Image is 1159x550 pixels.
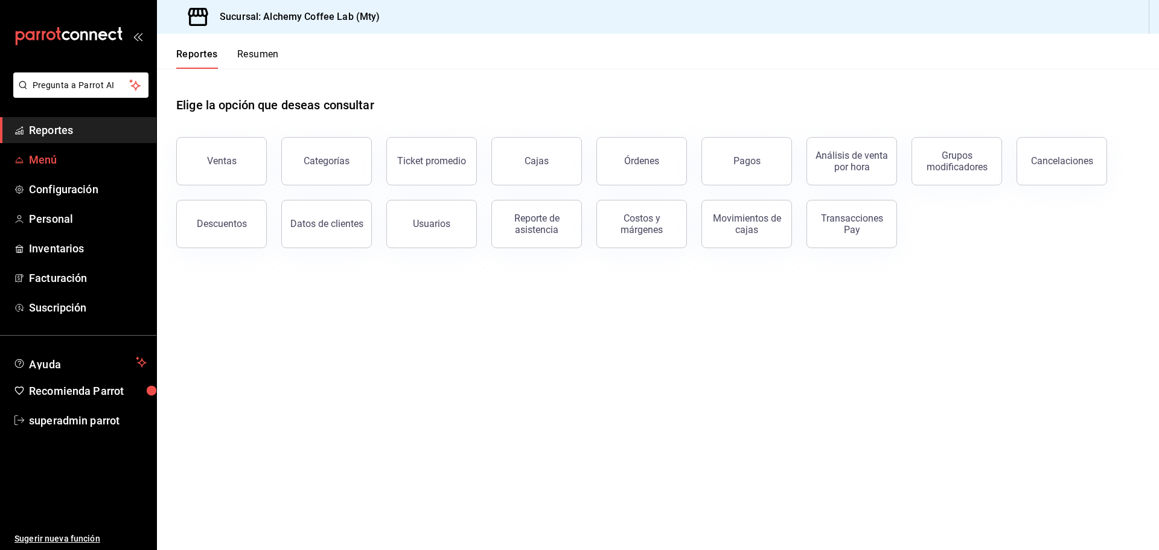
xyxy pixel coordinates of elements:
span: Recomienda Parrot [29,383,147,399]
span: Ayuda [29,355,131,369]
div: Datos de clientes [290,218,363,229]
div: Usuarios [413,218,450,229]
div: Descuentos [197,218,247,229]
button: Órdenes [596,137,687,185]
button: Reporte de asistencia [491,200,582,248]
span: Pregunta a Parrot AI [33,79,130,92]
div: Ventas [207,155,237,167]
button: Costos y márgenes [596,200,687,248]
span: Suscripción [29,299,147,316]
button: Análisis de venta por hora [806,137,897,185]
span: superadmin parrot [29,412,147,429]
span: Menú [29,152,147,168]
div: navigation tabs [176,48,279,69]
div: Ticket promedio [397,155,466,167]
h1: Elige la opción que deseas consultar [176,96,374,114]
button: Cancelaciones [1017,137,1107,185]
button: Resumen [237,48,279,69]
button: Pagos [701,137,792,185]
div: Grupos modificadores [919,150,994,173]
div: Cancelaciones [1031,155,1093,167]
span: Sugerir nueva función [14,532,147,545]
h3: Sucursal: Alchemy Coffee Lab (Mty) [210,10,380,24]
div: Análisis de venta por hora [814,150,889,173]
button: Ticket promedio [386,137,477,185]
button: open_drawer_menu [133,31,142,41]
a: Pregunta a Parrot AI [8,88,148,100]
span: Configuración [29,181,147,197]
div: Pagos [733,155,761,167]
button: Pregunta a Parrot AI [13,72,148,98]
div: Movimientos de cajas [709,213,784,235]
button: Datos de clientes [281,200,372,248]
span: Inventarios [29,240,147,257]
div: Cajas [525,155,549,167]
button: Grupos modificadores [912,137,1002,185]
div: Categorías [304,155,350,167]
div: Costos y márgenes [604,213,679,235]
button: Descuentos [176,200,267,248]
button: Cajas [491,137,582,185]
span: Personal [29,211,147,227]
span: Reportes [29,122,147,138]
button: Transacciones Pay [806,200,897,248]
div: Transacciones Pay [814,213,889,235]
button: Movimientos de cajas [701,200,792,248]
button: Usuarios [386,200,477,248]
button: Categorías [281,137,372,185]
span: Facturación [29,270,147,286]
div: Órdenes [624,155,659,167]
button: Ventas [176,137,267,185]
button: Reportes [176,48,218,69]
div: Reporte de asistencia [499,213,574,235]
